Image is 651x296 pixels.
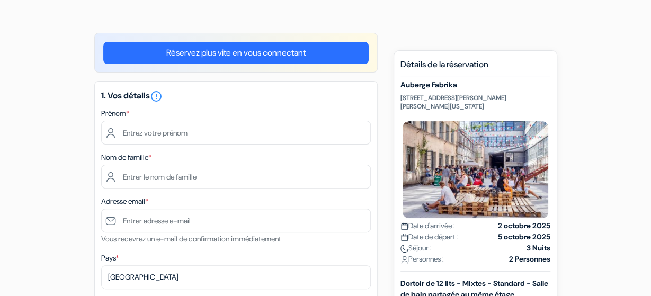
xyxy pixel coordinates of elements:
h5: 1. Vos détails [101,90,371,103]
span: Séjour : [400,243,432,254]
strong: 3 Nuits [527,243,550,254]
label: Nom de famille [101,152,151,163]
span: Date de départ : [400,231,459,243]
i: error_outline [150,90,163,103]
label: Adresse email [101,196,148,207]
a: Réservez plus vite en vous connectant [103,42,369,64]
label: Prénom [101,108,129,119]
a: error_outline [150,90,163,101]
img: calendar.svg [400,222,408,230]
strong: 2 octobre 2025 [498,220,550,231]
input: Entrer adresse e-mail [101,209,371,232]
strong: 5 octobre 2025 [498,231,550,243]
h5: Détails de la réservation [400,59,550,76]
input: Entrer le nom de famille [101,165,371,189]
p: [STREET_ADDRESS][PERSON_NAME][PERSON_NAME][US_STATE] [400,94,550,111]
span: Date d'arrivée : [400,220,455,231]
img: user_icon.svg [400,256,408,264]
img: calendar.svg [400,234,408,241]
strong: 2 Personnes [509,254,550,265]
label: Pays [101,253,119,264]
small: Vous recevrez un e-mail de confirmation immédiatement [101,234,281,244]
img: moon.svg [400,245,408,253]
input: Entrez votre prénom [101,121,371,145]
h5: Auberge Fabrika [400,80,550,89]
span: Personnes : [400,254,444,265]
